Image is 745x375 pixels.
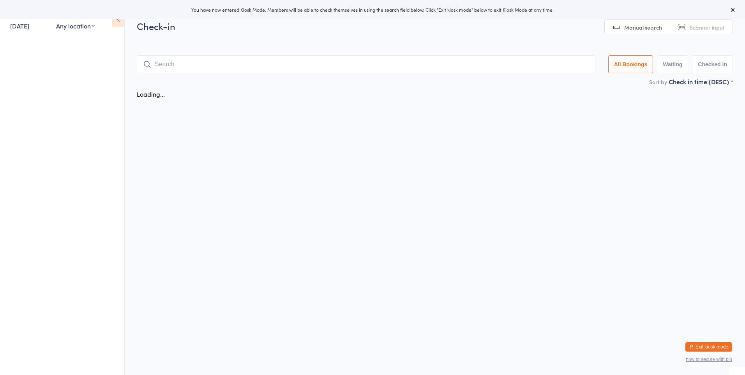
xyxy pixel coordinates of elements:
[608,55,653,73] button: All Bookings
[649,78,667,86] label: Sort by
[12,6,733,13] div: You have now entered Kiosk Mode. Members will be able to check themselves in using the search fie...
[686,357,732,362] button: how to secure with pin
[137,55,595,73] input: Search
[10,21,29,30] a: [DATE]
[56,21,95,30] div: Any location
[685,342,732,352] button: Exit kiosk mode
[657,55,688,73] button: Waiting
[692,55,733,73] button: Checked in
[137,90,165,98] div: Loading...
[690,23,725,31] span: Scanner input
[624,23,662,31] span: Manual search
[669,77,733,86] div: Check in time (DESC)
[137,19,733,32] h2: Check-in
